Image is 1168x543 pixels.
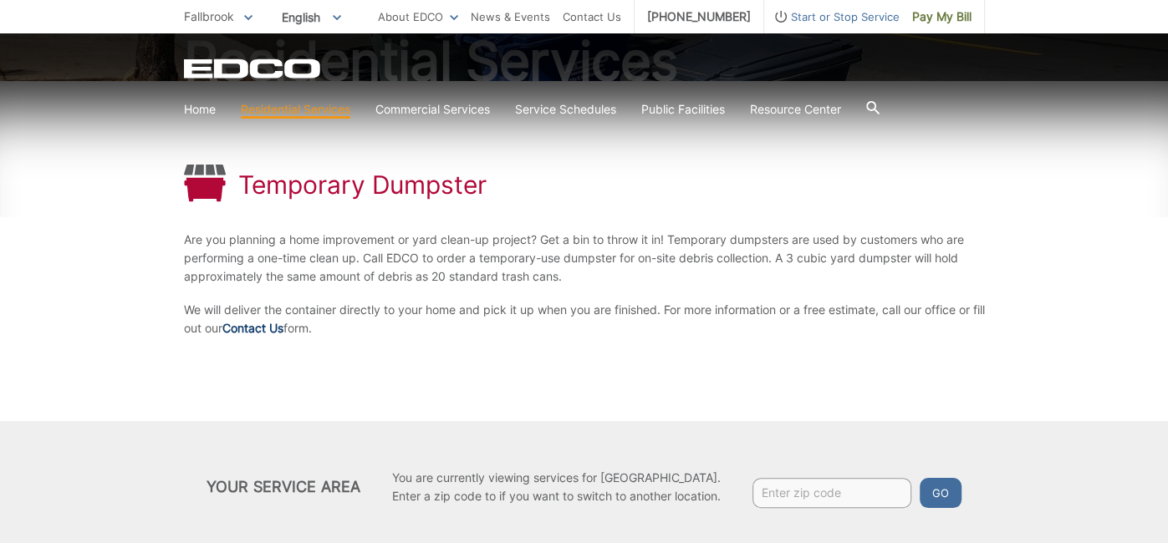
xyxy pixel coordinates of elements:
[184,231,985,286] p: Are you planning a home improvement or yard clean-up project? Get a bin to throw it in! Temporary...
[378,8,458,26] a: About EDCO
[752,478,911,508] input: Enter zip code
[241,100,350,119] a: Residential Services
[920,478,961,508] button: Go
[184,9,234,23] span: Fallbrook
[207,478,360,496] h2: Your Service Area
[471,8,550,26] a: News & Events
[238,170,487,200] h1: Temporary Dumpster
[515,100,616,119] a: Service Schedules
[222,319,283,337] a: Contact Us
[912,8,972,26] span: Pay My Bill
[750,100,841,119] a: Resource Center
[563,8,621,26] a: Contact Us
[641,100,725,119] a: Public Facilities
[375,100,490,119] a: Commercial Services
[184,301,985,337] p: We will deliver the container directly to your home and pick it up when you are finished. For mor...
[184,58,323,79] a: EDCD logo. Return to the homepage.
[269,3,354,31] span: English
[184,100,216,119] a: Home
[392,469,721,505] p: You are currently viewing services for [GEOGRAPHIC_DATA]. Enter a zip code to if you want to swit...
